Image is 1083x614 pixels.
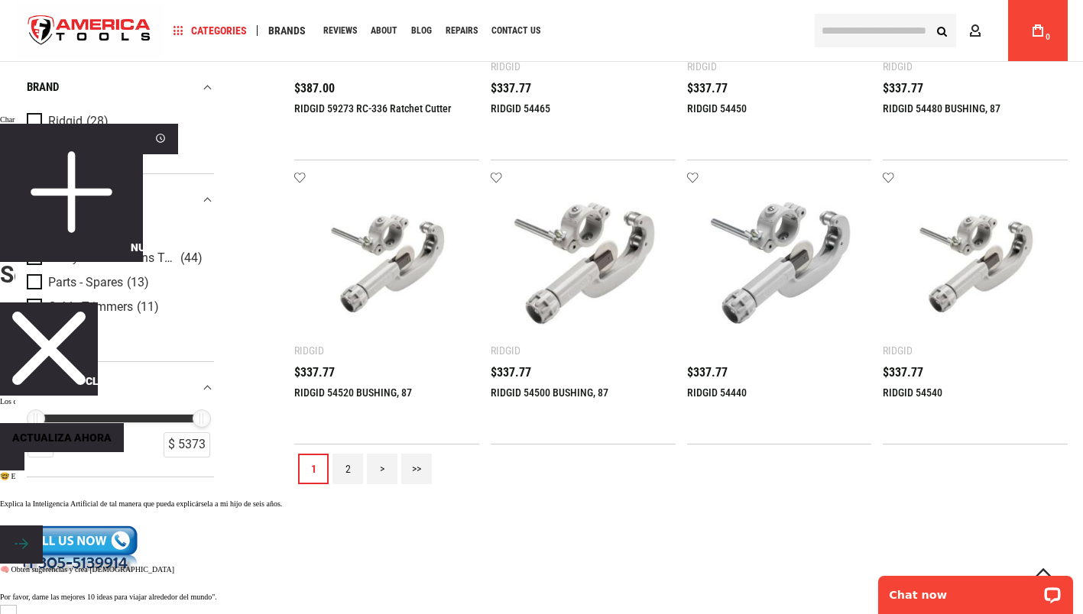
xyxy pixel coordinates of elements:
[883,367,923,379] span: $337.77
[86,375,159,387] span: Close modal
[27,77,214,98] div: Brand
[294,102,451,115] a: RIDGID 59273 RC-336 Ratchet Cutter
[491,26,540,35] span: Contact Us
[1046,33,1050,41] span: 0
[294,344,324,357] div: Ridgid
[868,566,1083,614] iframe: LiveChat chat widget
[485,21,547,41] a: Contact Us
[883,344,913,357] div: Ridgid
[687,60,717,73] div: Ridgid
[687,386,747,399] a: RIDGID 54440
[404,21,439,41] a: Blog
[687,82,728,95] span: $337.77
[48,115,83,128] span: Ridgid
[294,386,412,399] a: RIDGID 54520 BUSHING, 87
[15,525,138,571] img: callout_customer_support2.gif
[491,82,531,95] span: $337.77
[137,301,159,314] span: (11)
[316,21,364,41] a: Reviews
[310,187,464,341] img: RIDGID 54520 BUSHING, 87
[883,60,913,73] div: Ridgid
[491,367,531,379] span: $337.77
[491,102,550,115] a: RIDGID 54465
[371,26,397,35] span: About
[332,454,363,484] a: 2
[702,187,857,341] img: RIDGID 54440
[131,241,249,254] span: Nueva Conversación
[127,276,149,289] span: (13)
[491,386,608,399] a: RIDGID 54500 BUSHING, 87
[446,26,478,35] span: Repairs
[173,25,247,36] span: Categories
[323,26,357,35] span: Reviews
[27,113,210,130] a: Ridgid (28)
[180,252,203,265] span: (44)
[883,386,942,399] a: RIDGID 54540
[27,299,210,315] a: Cable Trimmers (11)
[687,367,728,379] span: $337.77
[927,16,956,45] button: Search
[898,187,1052,341] img: RIDGID 54540
[27,377,214,398] div: price
[439,21,485,41] a: Repairs
[27,274,210,291] a: Parts - Spares (13)
[261,21,313,41] a: Brands
[687,102,747,115] a: RIDGID 54450
[48,300,133,314] span: Cable Trimmers
[401,454,432,484] a: >>
[491,60,520,73] div: Ridgid
[294,82,335,95] span: $387.00
[298,454,329,484] a: 1
[27,61,214,477] div: Product Filters
[48,276,123,289] span: Parts - Spares
[15,2,164,60] img: America Tools
[164,432,210,457] div: $ 5373
[883,102,1000,115] a: RIDGID 54480 BUSHING, 87
[268,25,306,36] span: Brands
[883,82,923,95] span: $337.77
[364,21,404,41] a: About
[491,344,520,357] div: Ridgid
[294,367,335,379] span: $337.77
[15,2,164,60] a: store logo
[367,454,397,484] a: >
[86,115,109,128] span: (28)
[506,187,660,341] img: RIDGID 54500 BUSHING, 87
[411,26,432,35] span: Blog
[167,21,254,41] a: Categories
